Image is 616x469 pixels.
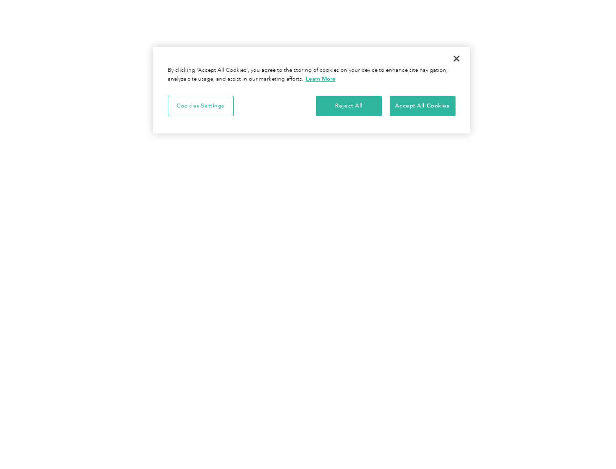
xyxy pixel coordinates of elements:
div: Cookie banner [153,47,470,133]
button: Reject All [316,96,382,116]
button: Cookies Settings [168,96,234,116]
a: More information about your privacy, opens in a new tab [306,75,336,82]
div: Privacy [153,47,470,133]
button: Close [446,48,467,69]
button: Accept All Cookies [390,96,456,116]
div: By clicking “Accept All Cookies”, you agree to the storing of cookies on your device to enhance s... [168,66,456,84]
